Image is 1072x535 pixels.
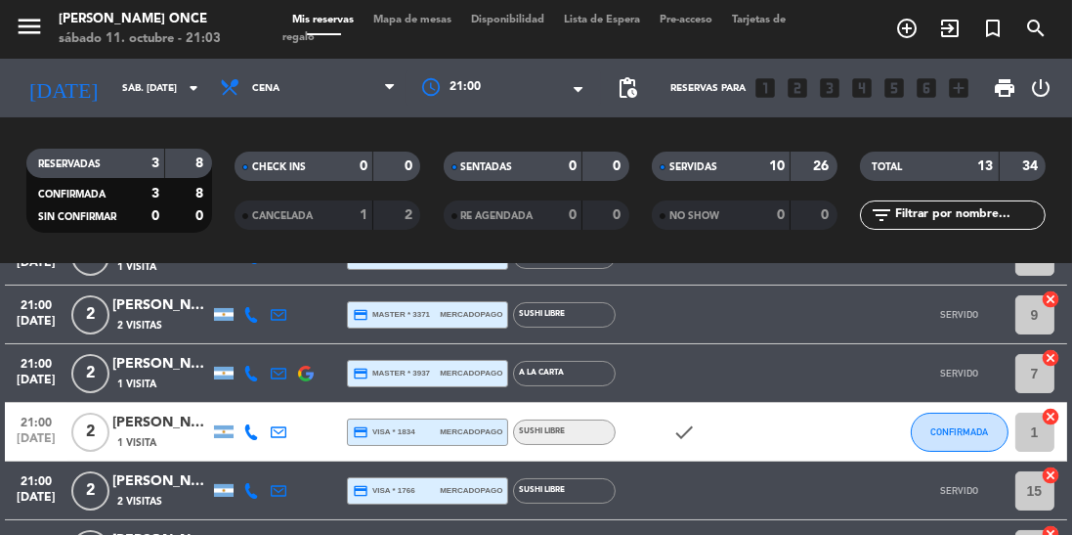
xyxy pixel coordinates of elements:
[981,17,1005,40] i: turned_in_not
[117,259,156,275] span: 1 Visita
[112,470,210,493] div: [PERSON_NAME]
[895,17,919,40] i: add_circle_outline
[151,187,159,201] strong: 3
[12,292,61,315] span: 21:00
[71,413,109,452] span: 2
[405,159,416,173] strong: 0
[405,208,416,222] strong: 2
[353,483,368,499] i: credit_card
[911,354,1008,393] button: SERVIDO
[1022,159,1042,173] strong: 34
[752,75,778,101] i: looks_one
[1024,59,1057,117] div: LOG OUT
[117,494,162,510] span: 2 Visitas
[252,162,306,172] span: CHECK INS
[195,209,207,223] strong: 0
[12,315,61,337] span: [DATE]
[1042,290,1061,309] i: cancel
[821,208,833,222] strong: 0
[12,256,61,279] span: [DATE]
[613,159,624,173] strong: 0
[353,307,368,323] i: credit_card
[364,15,461,25] span: Mapa de mesas
[938,17,962,40] i: exit_to_app
[940,485,978,496] span: SERVIDO
[12,410,61,432] span: 21:00
[870,203,893,227] i: filter_list
[911,413,1008,452] button: CONFIRMADA
[1042,466,1061,485] i: cancel
[59,29,221,49] div: sábado 11. octubre - 21:03
[1024,17,1048,40] i: search
[911,295,1008,334] button: SERVIDO
[978,159,994,173] strong: 13
[15,12,44,48] button: menu
[440,425,502,438] span: mercadopago
[282,15,364,25] span: Mis reservas
[817,75,842,101] i: looks_3
[38,159,101,169] span: RESERVADAS
[252,83,279,94] span: Cena
[353,424,368,440] i: credit_card
[117,377,156,392] span: 1 Visita
[881,75,907,101] i: looks_5
[569,159,577,173] strong: 0
[12,468,61,491] span: 21:00
[71,471,109,511] span: 2
[669,162,717,172] span: SERVIDAS
[15,12,44,41] i: menu
[112,412,210,434] div: [PERSON_NAME]
[1042,348,1061,368] i: cancel
[12,351,61,374] span: 21:00
[151,156,159,170] strong: 3
[785,75,810,101] i: looks_two
[450,78,481,98] span: 21:00
[911,471,1008,511] button: SERVIDO
[195,187,207,201] strong: 8
[849,75,875,101] i: looks_4
[1042,407,1061,426] i: cancel
[252,211,313,221] span: CANCELADA
[182,76,205,100] i: arrow_drop_down
[353,483,414,499] span: visa * 1766
[669,211,719,221] span: NO SHOW
[616,76,639,100] span: pending_actions
[12,432,61,455] span: [DATE]
[360,159,367,173] strong: 0
[993,76,1016,100] span: print
[672,421,696,444] i: check
[38,190,106,200] span: CONFIRMADA
[71,354,109,393] span: 2
[353,366,368,381] i: credit_card
[461,15,554,25] span: Disponibilidad
[519,310,565,318] span: Sushi libre
[519,369,564,377] span: A LA CARTA
[930,426,988,437] span: CONFIRMADA
[613,208,624,222] strong: 0
[440,367,502,379] span: mercadopago
[440,308,502,321] span: mercadopago
[670,83,746,94] span: Reservas para
[650,15,722,25] span: Pre-acceso
[872,162,902,172] span: TOTAL
[195,156,207,170] strong: 8
[117,435,156,451] span: 1 Visita
[353,366,430,381] span: master * 3937
[112,353,210,376] div: [PERSON_NAME]
[777,208,785,222] strong: 0
[569,208,577,222] strong: 0
[353,424,414,440] span: visa * 1834
[38,212,116,222] span: SIN CONFIRMAR
[12,491,61,513] span: [DATE]
[893,204,1045,226] input: Filtrar por nombre...
[353,307,430,323] span: master * 3371
[461,162,513,172] span: SENTADAS
[914,75,939,101] i: looks_6
[440,484,502,497] span: mercadopago
[946,75,971,101] i: add_box
[151,209,159,223] strong: 0
[769,159,785,173] strong: 10
[12,374,61,396] span: [DATE]
[71,295,109,334] span: 2
[519,427,565,435] span: Sushi libre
